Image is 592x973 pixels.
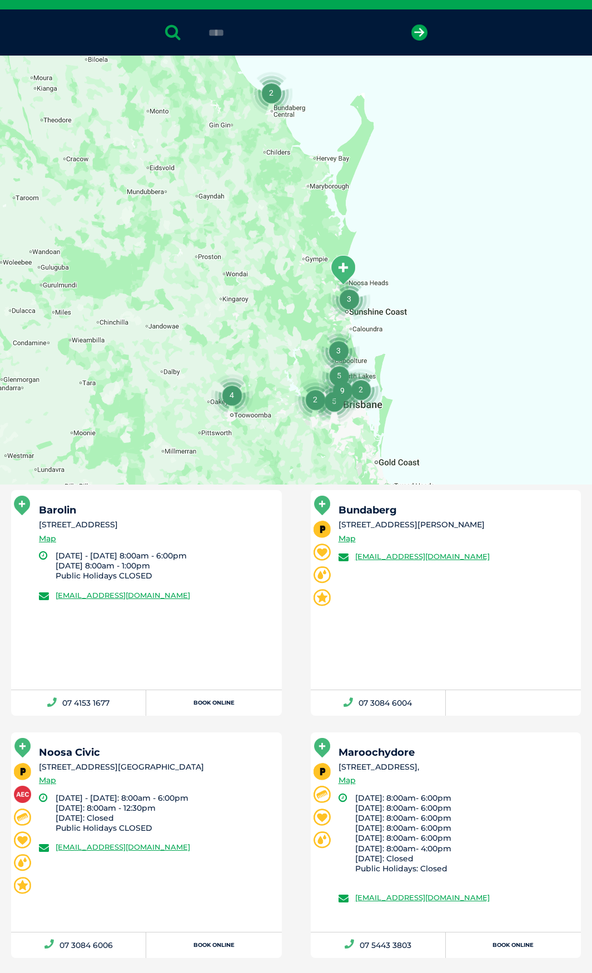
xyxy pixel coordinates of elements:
[355,552,490,561] a: [EMAIL_ADDRESS][DOMAIN_NAME]
[56,842,190,851] a: [EMAIL_ADDRESS][DOMAIN_NAME]
[39,532,56,545] a: Map
[317,330,360,372] div: 3
[211,374,253,416] div: 4
[311,932,446,958] a: 07 5443 3803
[321,370,364,412] div: 9
[340,368,382,411] div: 2
[339,747,571,757] h5: Maroochydore
[294,378,336,421] div: 2
[39,774,56,787] a: Map
[328,278,370,320] div: 3
[146,932,281,958] a: Book Online
[339,532,356,545] a: Map
[250,72,292,114] div: 2
[313,380,355,422] div: 5
[11,932,146,958] a: 07 3084 6006
[339,519,571,531] li: [STREET_ADDRESS][PERSON_NAME]
[446,932,581,958] a: Book Online
[56,793,272,834] li: [DATE] - [DATE]: 8:00am - 6:00pm [DATE]: 8:00am - 12:30pm [DATE]: Closed Public Holidays CLOSED
[11,690,146,716] a: 07 4153 1677
[311,690,446,716] a: 07 3084 6004
[146,690,281,716] a: Book Online
[339,505,571,515] h5: Bundaberg
[56,551,272,581] li: [DATE] - [DATE] 8:00am - 6:00pm [DATE] 8:00am - 1:00pm ﻿Public Holidays ﻿CLOSED
[355,893,490,902] a: [EMAIL_ADDRESS][DOMAIN_NAME]
[39,519,272,531] li: [STREET_ADDRESS]
[39,505,272,515] h5: Barolin
[39,747,272,757] h5: Noosa Civic
[329,255,357,285] div: Noosa Civic
[39,761,272,773] li: [STREET_ADDRESS][GEOGRAPHIC_DATA]
[339,761,571,773] li: [STREET_ADDRESS],
[355,793,571,884] li: [DATE]: 8:00am- 6:00pm [DATE]: 8:00am- 6:00pm [DATE]: 8:00am- 6:00pm [DATE]: 8:00am- 6:00pm [DATE...
[56,591,190,600] a: [EMAIL_ADDRESS][DOMAIN_NAME]
[318,355,360,397] div: 5
[339,774,356,787] a: Map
